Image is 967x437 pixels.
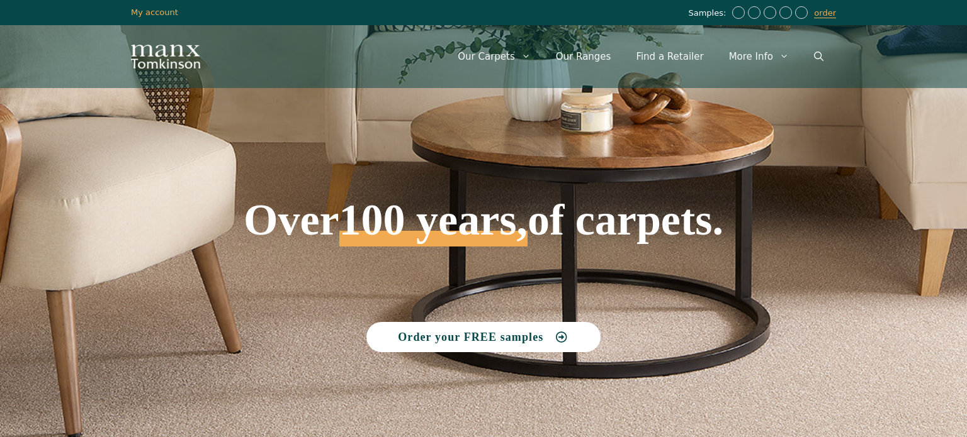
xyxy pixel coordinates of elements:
a: Open Search Bar [801,38,836,75]
nav: Primary [445,38,836,75]
span: 100 years, [339,209,528,246]
a: Order your FREE samples [366,322,601,352]
a: More Info [716,38,801,75]
a: Find a Retailer [623,38,716,75]
img: Manx Tomkinson [131,45,200,69]
a: Our Carpets [445,38,543,75]
a: order [814,8,836,18]
span: Samples: [688,8,729,19]
h1: Over of carpets. [131,107,836,246]
span: Order your FREE samples [398,331,543,343]
a: My account [131,8,178,17]
a: Our Ranges [543,38,624,75]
